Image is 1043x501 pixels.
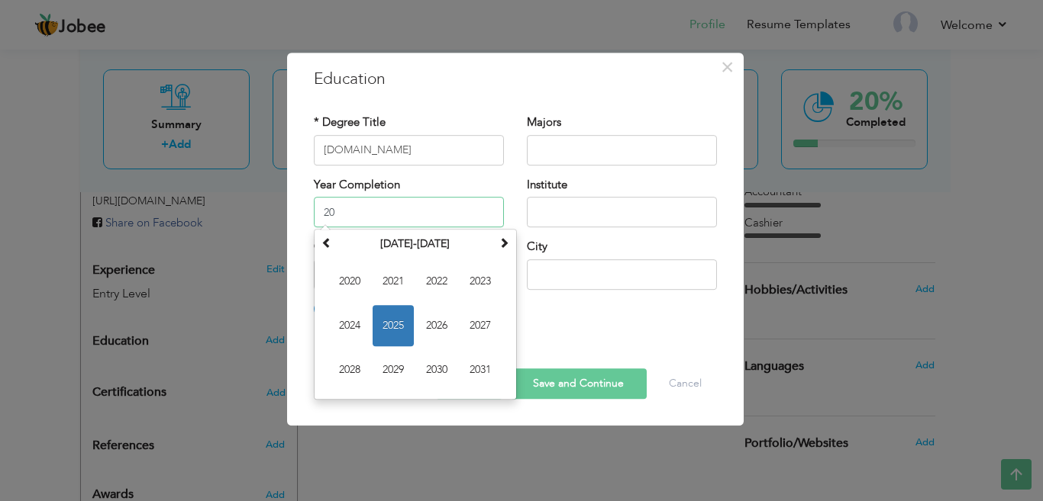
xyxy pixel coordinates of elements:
[416,261,457,302] span: 2022
[527,114,561,130] label: Majors
[373,305,414,346] span: 2025
[721,53,734,81] span: ×
[314,114,386,130] label: * Degree Title
[321,237,332,248] span: Previous Decade
[314,177,400,193] label: Year Completion
[499,237,509,248] span: Next Decade
[527,239,547,255] label: City
[416,305,457,346] span: 2026
[373,349,414,390] span: 2029
[329,305,370,346] span: 2024
[336,233,495,255] th: Select Decade
[510,368,647,399] button: Save and Continue
[460,349,501,390] span: 2031
[460,261,501,302] span: 2023
[416,349,457,390] span: 2030
[654,368,717,399] button: Cancel
[460,305,501,346] span: 2027
[715,55,740,79] button: Close
[92,326,286,356] div: Add your educational degree.
[329,261,370,302] span: 2020
[329,349,370,390] span: 2028
[527,177,567,193] label: Institute
[314,68,717,91] h3: Education
[373,261,414,302] span: 2021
